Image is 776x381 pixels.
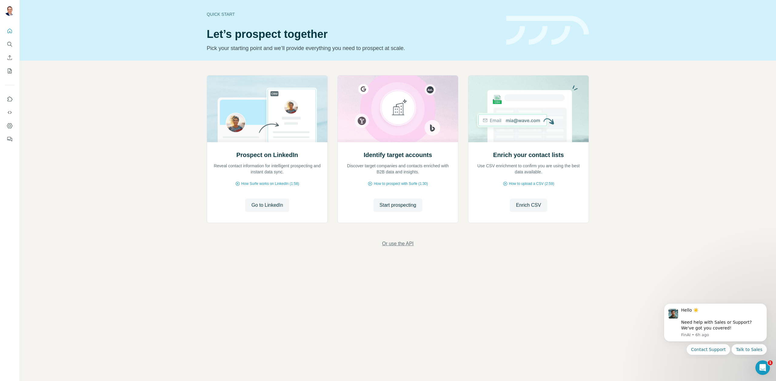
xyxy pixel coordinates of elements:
[241,181,299,186] span: How Surfe works on LinkedIn (1:58)
[207,11,499,17] div: Quick start
[344,163,452,175] p: Discover target companies and contacts enriched with B2B data and insights.
[251,202,283,209] span: Go to LinkedIn
[374,181,428,186] span: How to prospect with Surfe (1:30)
[768,360,773,365] span: 1
[245,199,289,212] button: Go to LinkedIn
[509,181,554,186] span: How to upload a CSV (2:59)
[373,199,422,212] button: Start prospecting
[506,16,589,45] img: banner
[337,75,458,142] img: Identify target accounts
[510,199,547,212] button: Enrich CSV
[207,28,499,40] h1: Let’s prospect together
[5,39,15,50] button: Search
[5,134,15,145] button: Feedback
[468,75,589,142] img: Enrich your contact lists
[755,360,770,375] iframe: Intercom live chat
[5,6,15,16] img: Avatar
[493,151,564,159] h2: Enrich your contact lists
[5,25,15,36] button: Quick start
[236,151,298,159] h2: Prospect on LinkedIn
[207,75,328,142] img: Prospect on LinkedIn
[655,298,776,359] iframe: Intercom notifications message
[5,52,15,63] button: Enrich CSV
[380,202,416,209] span: Start prospecting
[213,163,321,175] p: Reveal contact information for intelligent prospecting and instant data sync.
[364,151,432,159] h2: Identify target accounts
[5,94,15,105] button: Use Surfe on LinkedIn
[516,202,541,209] span: Enrich CSV
[5,120,15,131] button: Dashboard
[474,163,583,175] p: Use CSV enrichment to confirm you are using the best data available.
[5,107,15,118] button: Use Surfe API
[382,240,413,247] button: Or use the API
[207,44,499,52] p: Pick your starting point and we’ll provide everything you need to prospect at scale.
[5,65,15,76] button: My lists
